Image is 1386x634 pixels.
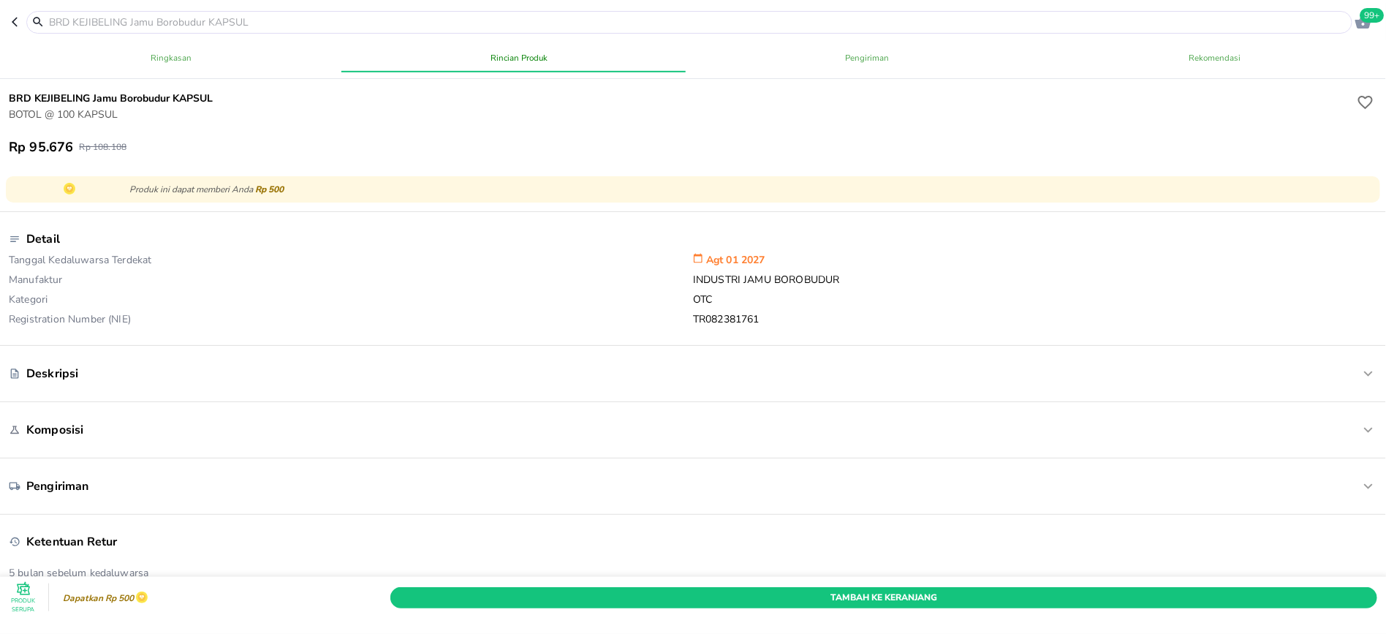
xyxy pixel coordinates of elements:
p: Registration Number (NIE) [9,312,693,326]
span: Rekomendasi [1050,50,1380,65]
p: Dapatkan Rp 500 [59,593,134,603]
p: Tanggal Kedaluwarsa Terdekat [9,253,693,273]
div: DetailTanggal Kedaluwarsa TerdekatAgt 01 2027ManufakturINDUSTRI JAMU BOROBUDURKategoriOTCRegistra... [9,224,1377,333]
p: OTC [693,293,1377,312]
p: Produk Serupa [9,596,38,614]
button: Tambah Ke Keranjang [390,586,1377,608]
p: 5 bulan sebelum kedaluwarsa [9,566,1377,580]
p: Manufaktur [9,273,693,293]
p: Pengiriman [26,478,89,494]
div: Ketentuan Retur5 bulan sebelum kedaluwarsa [9,527,1377,597]
p: Ketentuan Retur [26,534,117,550]
span: 99+ [1360,8,1385,23]
p: TR082381761 [693,312,1377,326]
p: Detail [26,231,60,247]
p: Deskripsi [26,366,78,382]
button: 99+ [1352,11,1374,33]
span: indicator [341,71,686,72]
p: Agt 01 2027 [693,253,1377,273]
p: Rp 108.108 [79,141,126,153]
div: Pengiriman [9,470,1377,502]
span: Tambah Ke Keranjang [401,589,1366,605]
p: Produk ini dapat memberi Anda [129,183,1370,196]
button: Produk Serupa [9,583,38,612]
input: BRD KEJIBELING Jamu Borobudur KAPSUL [48,15,1349,30]
div: Deskripsi [9,358,1377,390]
h6: BRD KEJIBELING Jamu Borobudur KAPSUL [9,91,1354,107]
p: INDUSTRI JAMU BOROBUDUR [693,273,1377,293]
span: Rp 500 [255,184,284,195]
span: Rincian Produk [354,50,684,65]
span: Pengiriman [702,50,1032,65]
p: BOTOL @ 100 KAPSUL [9,107,1354,122]
p: Rp 95.676 [9,138,73,156]
div: Komposisi [9,414,1377,446]
p: Kategori [9,293,693,312]
p: Komposisi [26,422,83,438]
span: Ringkasan [6,50,336,65]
